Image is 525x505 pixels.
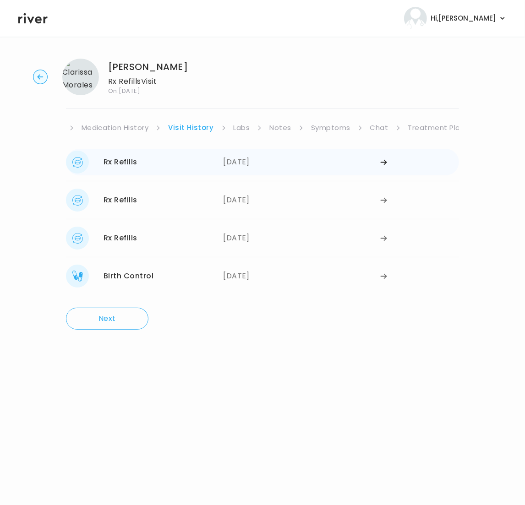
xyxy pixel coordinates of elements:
[370,121,388,134] a: Chat
[104,232,137,244] div: Rx Refills
[404,7,427,30] img: user avatar
[66,308,148,330] button: Next
[62,59,99,95] img: Clarissa Morales
[108,75,188,88] p: Rx Refills Visit
[104,156,137,168] div: Rx Refills
[108,60,188,73] h1: [PERSON_NAME]
[104,194,137,206] div: Rx Refills
[82,121,149,134] a: Medication History
[408,121,465,134] a: Treatment Plan
[168,121,213,134] a: Visit History
[234,121,250,134] a: Labs
[223,265,380,288] div: [DATE]
[223,227,380,250] div: [DATE]
[431,12,496,25] span: Hi, [PERSON_NAME]
[104,270,153,282] div: Birth Control
[269,121,291,134] a: Notes
[223,151,380,174] div: [DATE]
[404,7,507,30] button: user avatarHi,[PERSON_NAME]
[108,88,188,94] span: On: [DATE]
[311,121,350,134] a: Symptoms
[223,189,380,212] div: [DATE]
